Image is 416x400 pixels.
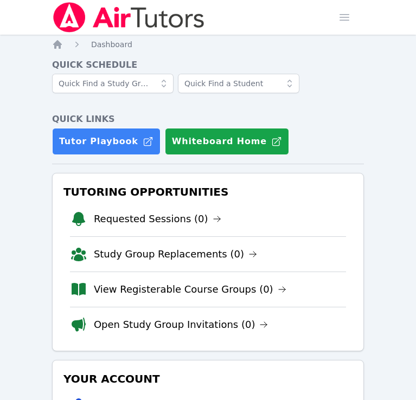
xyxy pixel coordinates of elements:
[94,282,286,297] a: View Registerable Course Groups (0)
[52,59,364,72] h4: Quick Schedule
[91,40,132,49] span: Dashboard
[52,128,161,155] a: Tutor Playbook
[94,211,221,227] a: Requested Sessions (0)
[61,369,355,389] h3: Your Account
[52,39,364,50] nav: Breadcrumb
[52,74,174,93] input: Quick Find a Study Group
[94,247,257,262] a: Study Group Replacements (0)
[165,128,289,155] button: Whiteboard Home
[94,317,268,332] a: Open Study Group Invitations (0)
[178,74,299,93] input: Quick Find a Student
[52,113,364,126] h4: Quick Links
[91,39,132,50] a: Dashboard
[52,2,206,33] img: Air Tutors
[61,182,355,202] h3: Tutoring Opportunities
